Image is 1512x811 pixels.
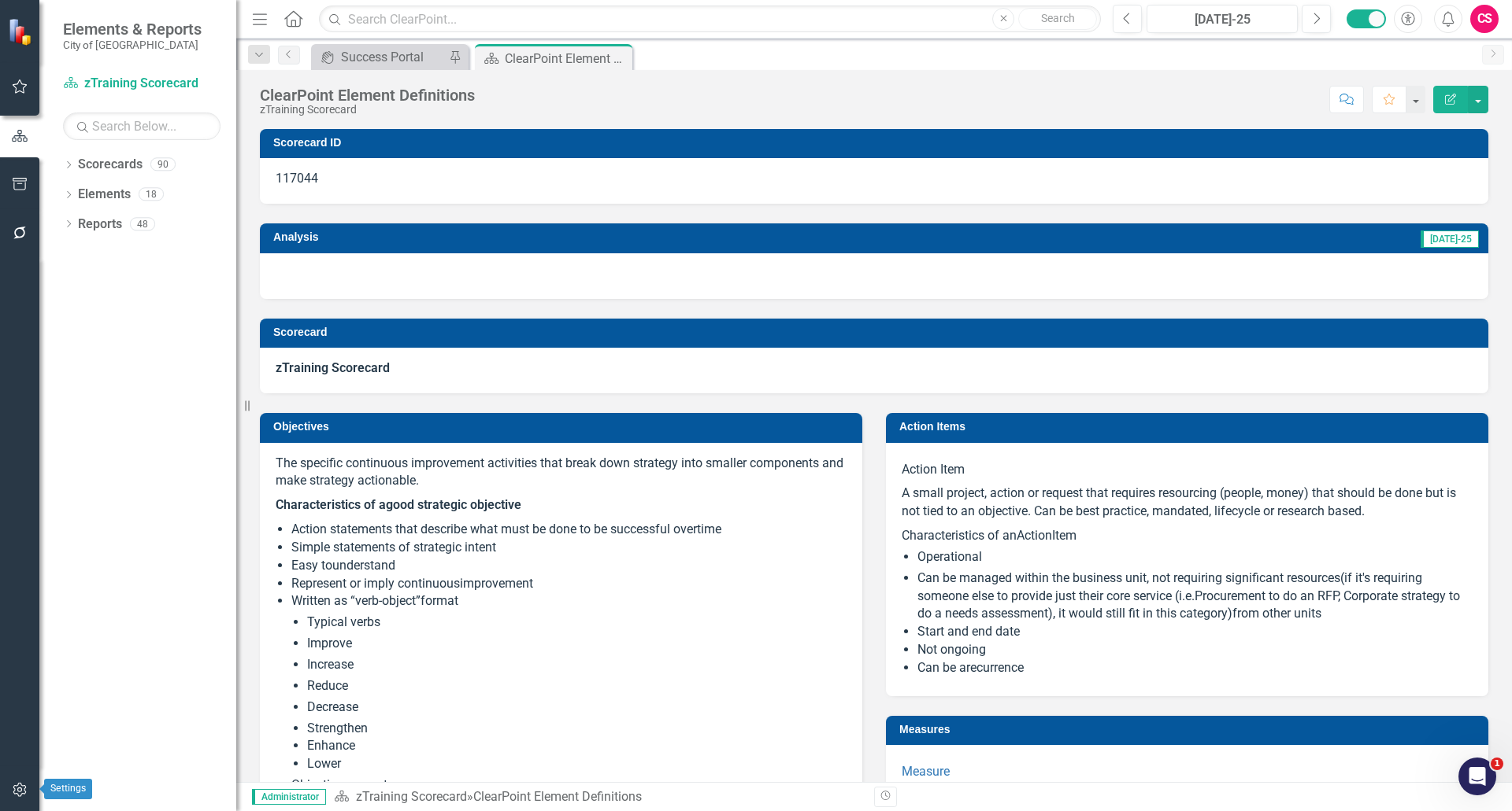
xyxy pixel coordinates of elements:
a: Scorecards [78,156,143,174]
span: ction [1025,528,1052,543]
h3: Analysis [273,231,794,243]
span: time [697,522,721,536]
a: zTraining Scorecard [63,75,220,93]
span: i.e. [1179,588,1195,603]
a: zTraining Scorecard [356,789,467,804]
span: no [369,777,384,792]
h3: Action Items [899,421,1480,433]
span: improvement [460,576,533,591]
div: ClearPoint Element Definitions [505,49,628,68]
span: 1 [1491,758,1503,770]
span: [DATE]-25 [1421,230,1479,248]
input: Search ClearPoint... [319,6,1101,33]
li: Lower [307,755,847,773]
div: ClearPoint Element Definitions [260,87,475,104]
span: if it's requiring someone else to provide just their core service ( [917,570,1422,603]
span: Search [1041,12,1075,24]
div: ClearPoint Element Definitions [473,789,642,804]
img: ClearPoint Strategy [8,17,35,45]
span: The specific continuous improvement activities that break down strategy into smaller components a... [276,455,843,488]
div: 48 [130,217,155,230]
span: Objectives are [291,777,369,792]
strong: Characteristics of a [276,497,386,512]
span: recurrence [966,660,1024,675]
span: Can be a [917,660,966,675]
span: Operational [917,549,982,564]
span: Can be managed within the business unit, not requiring significant resources [917,570,1340,585]
span: Decrease [307,699,358,714]
span: t [384,777,387,792]
button: [DATE]-25 [1147,5,1298,33]
small: City of [GEOGRAPHIC_DATA] [63,39,202,51]
input: Search Below... [63,112,220,140]
button: CS [1470,5,1499,33]
div: 18 [139,188,164,201]
span: Simple statements of strategic inten [291,540,492,555]
h3: Scorecard ID [273,137,1480,149]
h3: Objectives [273,421,854,433]
a: Elements [78,186,131,204]
button: Search [1018,8,1097,30]
span: t [492,540,496,555]
strong: good strategic objective [386,497,521,512]
span: I [1052,528,1055,543]
h3: Scorecard [273,326,1480,338]
span: from other units [1232,606,1321,621]
span: understand [332,558,395,573]
span: Not ongoing [917,642,986,657]
iframe: Intercom live chat [1458,758,1496,795]
span: Action statements that describe what must be done to be successful over [291,522,697,536]
span: Represent or imply continuous [291,576,460,591]
div: Settings [44,779,92,799]
span: Action Item [902,462,965,477]
span: A small project, action or request that requires resourcing (people, money) that should be done b... [902,485,1456,518]
span: Characteristics of an [902,528,1017,543]
li: Typical verbs [307,614,847,632]
a: Measure [902,764,950,779]
span: Elements & Reports [63,20,202,39]
strong: zTraining Scorecard [276,360,390,375]
a: Reports [78,216,122,234]
span: Written as “verb-object” [291,593,421,608]
span: ( [1340,570,1344,585]
div: [DATE]-25 [1152,10,1292,29]
div: 90 [150,158,176,171]
div: zTraining Scorecard [260,104,475,116]
span: Easy to [291,558,332,573]
li: Enhance [307,737,847,755]
span: Administrator [252,789,326,805]
a: Success Portal [315,47,445,67]
span: Strengthen [307,721,368,735]
span: Increase [307,657,354,672]
span: format [421,593,458,608]
span: Start and end date [917,624,1020,639]
span: A [1017,528,1025,543]
span: tem [1055,528,1077,543]
div: Success Portal [341,47,445,67]
span: Improve [307,636,352,651]
h3: Measures [899,724,1480,735]
div: 117044 [260,158,1488,204]
div: » [334,788,862,806]
span: Reduce [307,678,348,693]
